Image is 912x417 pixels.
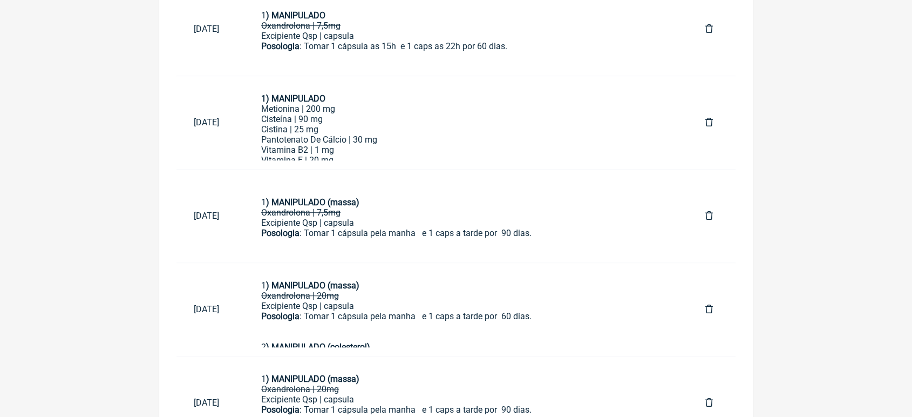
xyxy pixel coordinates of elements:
div: : Tomar 1 cápsula pela manha e 1 caps a tarde por 90 dias. [261,228,671,248]
a: [DATE] [176,15,244,43]
div: 1 [261,187,671,207]
div: 1 [261,280,671,291]
div: 2 [261,342,671,352]
strong: ) MANIPULADO (colesterol) [266,342,370,352]
strong: Posologia [261,228,300,238]
div: Vitamina B2 | 1 mg [261,145,671,155]
strong: Posologia [261,311,300,321]
del: Oxandrolona | 20mg [261,384,339,394]
div: Vitamina E | 20 mg [261,155,671,165]
div: : Tomar 1 cápsula pela manha e 1 caps a tarde por 60 dias. [261,311,671,332]
a: [DATE] [176,295,244,323]
strong: ) MANIPULADO [266,10,325,21]
a: [DATE] [176,109,244,136]
div: 1 [261,374,671,384]
strong: Posologia [261,405,300,415]
strong: 1) MANIPULADO [261,93,325,104]
div: Excipiente Qsp | capsula [261,218,671,228]
a: 1) MANIPULADO (massa)Oxandrolona | 20mgExcipiente Qsp | capsulaPosologia: Tomar 1 cápsula pela ma... [244,272,688,347]
a: 1) MANIPULADO (massa)Oxandrolona | 7,5mgExcipiente Qsp | capsulaPosologia: Tomar 1 cápsula pela m... [244,178,688,254]
strong: ) MANIPULADO (massa) [266,197,359,207]
a: 1) MANIPULADOMetionina | 200 mgCisteína | 90 mgCistina | 25 mgPantotenato De Cálcio | 30 mgVitami... [244,85,688,160]
div: Excipiente Qsp | capsula [261,31,671,41]
div: Cistina | 25 mg [261,124,671,134]
a: [DATE] [176,202,244,230]
strong: Posologia [261,41,300,51]
div: Metionina | 200 mg [261,104,671,114]
a: [DATE] [176,389,244,416]
del: Oxandrolona | 7,5mg [261,207,341,218]
div: Excipiente Qsp | capsula [261,394,671,405]
div: Cisteína | 90 mg [261,114,671,124]
div: Pantotenato De Cálcio | 30 mg [261,134,671,145]
strong: ) MANIPULADO (massa) [266,374,359,384]
div: Excipiente Qsp | capsula [261,301,671,311]
del: Oxandrolona | 20mg [261,291,339,301]
div: : Tomar 1 cápsula as 15h e 1 caps as 22h por 60 dias. [261,41,671,72]
strong: ) MANIPULADO (massa) [266,280,359,291]
del: Oxandrolona | 7,5mg [261,21,341,31]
